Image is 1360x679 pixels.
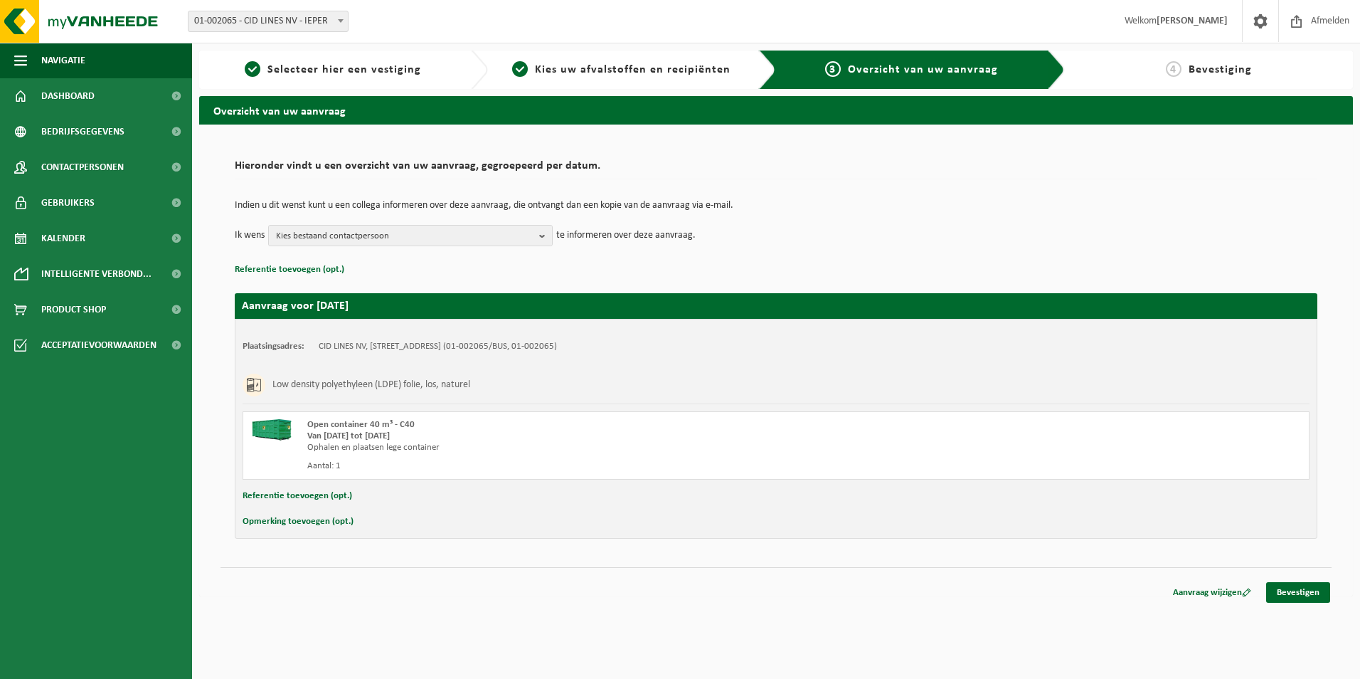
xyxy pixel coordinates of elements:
span: 3 [825,61,841,77]
p: Ik wens [235,225,265,246]
span: Navigatie [41,43,85,78]
span: 1 [245,61,260,77]
span: 2 [512,61,528,77]
span: Bevestiging [1189,64,1252,75]
span: Kies uw afvalstoffen en recipiënten [535,64,731,75]
span: Open container 40 m³ - C40 [307,420,415,429]
span: Bedrijfsgegevens [41,114,124,149]
img: HK-XC-40-GN-00.png [250,419,293,441]
span: Contactpersonen [41,149,124,185]
p: Indien u dit wenst kunt u een collega informeren over deze aanvraag, die ontvangt dan een kopie v... [235,201,1317,211]
a: Bevestigen [1266,582,1330,603]
button: Kies bestaand contactpersoon [268,225,553,246]
strong: Plaatsingsadres: [243,342,304,351]
p: te informeren over deze aanvraag. [556,225,696,246]
button: Referentie toevoegen (opt.) [243,487,352,505]
a: 1Selecteer hier een vestiging [206,61,459,78]
h2: Overzicht van uw aanvraag [199,96,1353,124]
span: Dashboard [41,78,95,114]
div: Aantal: 1 [307,460,833,472]
span: Gebruikers [41,185,95,221]
span: Selecteer hier een vestiging [267,64,421,75]
strong: [PERSON_NAME] [1157,16,1228,26]
td: CID LINES NV, [STREET_ADDRESS] (01-002065/BUS, 01-002065) [319,341,557,352]
span: Acceptatievoorwaarden [41,327,156,363]
span: 01-002065 - CID LINES NV - IEPER [188,11,349,32]
strong: Van [DATE] tot [DATE] [307,431,390,441]
strong: Aanvraag voor [DATE] [242,300,349,312]
a: Aanvraag wijzigen [1162,582,1262,603]
span: Intelligente verbond... [41,256,152,292]
button: Referentie toevoegen (opt.) [235,260,344,279]
span: Overzicht van uw aanvraag [848,64,998,75]
span: Kies bestaand contactpersoon [276,226,533,247]
span: 4 [1166,61,1181,77]
h2: Hieronder vindt u een overzicht van uw aanvraag, gegroepeerd per datum. [235,160,1317,179]
div: Ophalen en plaatsen lege container [307,442,833,453]
a: 2Kies uw afvalstoffen en recipiënten [495,61,748,78]
span: 01-002065 - CID LINES NV - IEPER [188,11,348,31]
span: Product Shop [41,292,106,327]
span: Kalender [41,221,85,256]
button: Opmerking toevoegen (opt.) [243,512,354,531]
h3: Low density polyethyleen (LDPE) folie, los, naturel [272,374,470,396]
